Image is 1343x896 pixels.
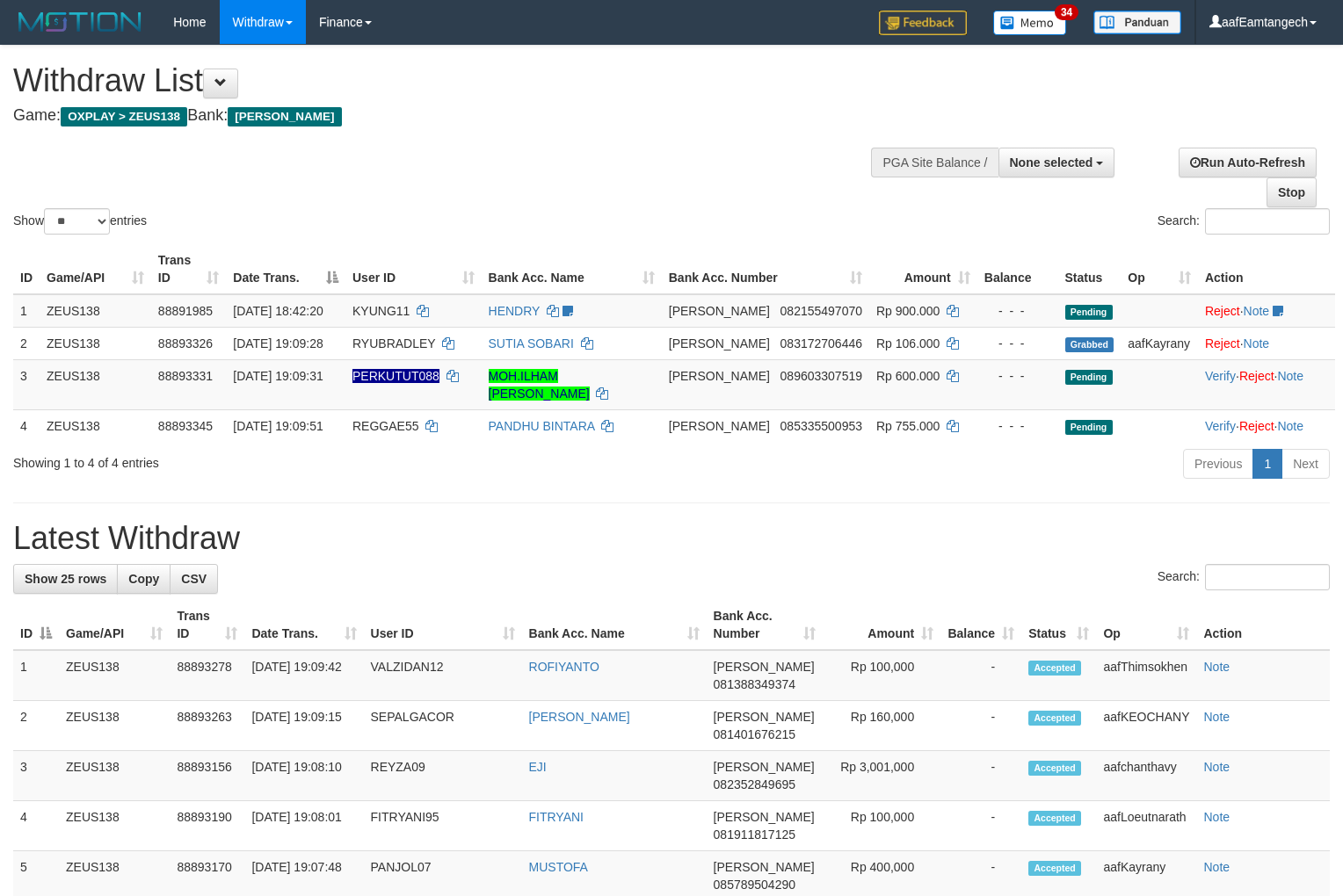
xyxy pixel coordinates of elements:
th: Date Trans.: activate to sort column ascending [244,600,363,650]
th: Op: activate to sort column ascending [1096,600,1196,650]
td: 88893156 [170,751,244,801]
td: aafThimsokhen [1096,650,1196,701]
th: Trans ID: activate to sort column ascending [151,244,226,294]
td: ZEUS138 [59,801,170,851]
span: OXPLAY > ZEUS138 [61,107,187,126]
span: 88893326 [158,336,213,350]
span: Accepted [1028,661,1081,676]
a: Note [1203,710,1230,724]
td: REYZA09 [364,751,522,801]
span: [PERSON_NAME] [714,760,815,774]
span: Rp 106.000 [876,336,940,350]
span: CSV [181,572,207,586]
th: Amount: activate to sort column ascending [823,600,940,650]
td: 3 [13,751,59,801]
th: Bank Acc. Name: activate to sort column ascending [522,600,707,650]
span: Pending [1065,370,1113,385]
th: Bank Acc. Name: activate to sort column ascending [482,244,662,294]
td: 88893263 [170,701,244,751]
td: · [1198,327,1335,359]
td: [DATE] 19:08:10 [244,751,363,801]
img: panduan.png [1093,11,1181,34]
span: [PERSON_NAME] [228,107,341,126]
label: Search: [1158,564,1330,590]
a: Reject [1239,369,1274,383]
a: MOH.ILHAM [PERSON_NAME] [489,369,590,401]
td: · [1198,294,1335,328]
a: EJI [529,760,547,774]
a: Copy [117,564,171,594]
a: Note [1277,369,1303,383]
span: Pending [1065,420,1113,435]
span: [DATE] 19:09:31 [233,369,323,383]
a: CSV [170,564,218,594]
td: 4 [13,409,40,442]
span: KYUNG11 [352,304,410,318]
button: None selected [998,148,1115,177]
th: Action [1198,244,1335,294]
div: Showing 1 to 4 of 4 entries [13,447,547,472]
th: Status [1058,244,1122,294]
a: SUTIA SOBARI [489,336,574,350]
th: Status: activate to sort column ascending [1021,600,1096,650]
a: PANDHU BINTARA [489,419,595,433]
td: 1 [13,294,40,328]
span: Nama rekening ada tanda titik/strip, harap diedit [352,369,439,383]
td: SEPALGACOR [364,701,522,751]
img: MOTION_logo.png [13,9,147,35]
a: Note [1203,810,1230,824]
span: 88893345 [158,419,213,433]
span: [DATE] 19:09:28 [233,336,323,350]
span: Copy [128,572,159,586]
img: Feedback.jpg [879,11,967,35]
td: aafLoeutnarath [1096,801,1196,851]
td: [DATE] 19:09:42 [244,650,363,701]
td: aafKayrany [1121,327,1198,359]
span: [PERSON_NAME] [669,304,770,318]
td: 3 [13,359,40,409]
th: Balance: activate to sort column ascending [940,600,1021,650]
td: 2 [13,701,59,751]
div: - - - [984,367,1051,385]
a: Show 25 rows [13,564,118,594]
th: Op: activate to sort column ascending [1121,244,1198,294]
td: Rp 160,000 [823,701,940,751]
a: [PERSON_NAME] [529,710,630,724]
th: Game/API: activate to sort column ascending [59,600,170,650]
td: ZEUS138 [40,409,151,442]
a: Note [1244,336,1270,350]
th: User ID: activate to sort column ascending [364,600,522,650]
span: Pending [1065,305,1113,320]
td: 2 [13,327,40,359]
a: Note [1203,860,1230,874]
span: Copy 081401676215 to clipboard [714,727,795,741]
td: ZEUS138 [59,701,170,751]
span: 88891985 [158,304,213,318]
a: Note [1203,760,1230,774]
select: Showentries [44,208,110,235]
span: Copy 081911817125 to clipboard [714,827,795,842]
span: Rp 755.000 [876,419,940,433]
span: Accepted [1028,861,1081,876]
th: User ID: activate to sort column ascending [345,244,482,294]
h1: Latest Withdraw [13,521,1330,556]
td: 88893278 [170,650,244,701]
a: Note [1203,660,1230,674]
td: 4 [13,801,59,851]
span: 34 [1055,4,1078,20]
a: FITRYANI [529,810,584,824]
div: - - - [984,417,1051,435]
td: ZEUS138 [40,294,151,328]
span: [DATE] 19:09:51 [233,419,323,433]
span: [PERSON_NAME] [669,419,770,433]
td: 1 [13,650,59,701]
span: Copy 085335500953 to clipboard [780,419,862,433]
a: 1 [1252,449,1282,479]
td: FITRYANI95 [364,801,522,851]
td: [DATE] 19:09:15 [244,701,363,751]
td: ZEUS138 [40,327,151,359]
td: aafKEOCHANY [1096,701,1196,751]
input: Search: [1205,564,1330,590]
th: Amount: activate to sort column ascending [869,244,977,294]
a: Note [1277,419,1303,433]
